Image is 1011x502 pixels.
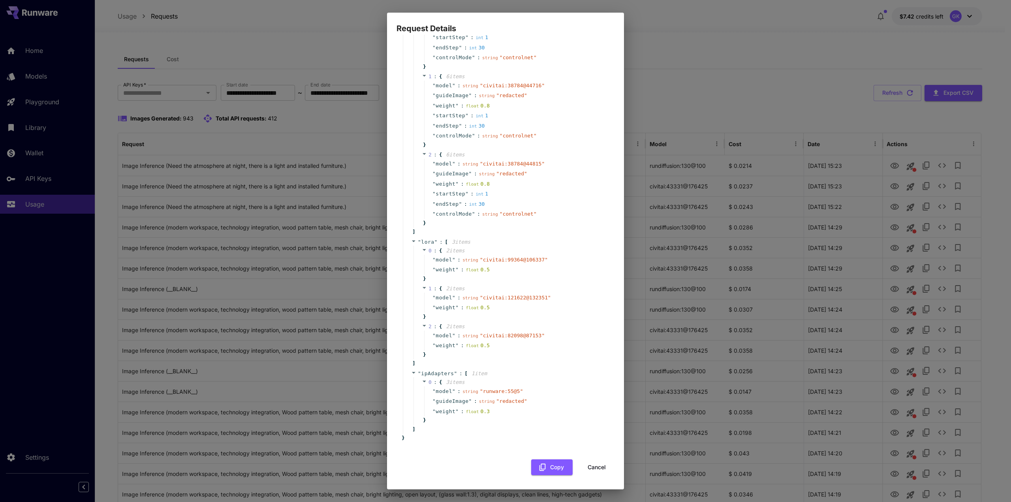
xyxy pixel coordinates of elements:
span: model [436,294,452,302]
span: " [432,342,436,348]
span: " [452,388,455,394]
span: : [474,170,477,178]
span: : [461,408,464,416]
span: int [475,113,483,118]
span: string [462,258,478,263]
div: 1 [475,190,488,198]
span: " [472,211,475,217]
span: model [436,332,452,340]
span: " [455,408,459,414]
span: string [462,162,478,167]
span: startStep [436,190,465,198]
span: : [477,132,480,140]
span: " [452,83,455,88]
span: : [464,122,467,130]
span: " [465,113,468,118]
span: : [461,266,464,274]
span: " [432,171,436,177]
span: guideImage [436,92,468,100]
span: : [474,397,477,405]
span: : [474,92,477,100]
span: 3 item s [452,239,470,245]
span: 1 [428,286,432,291]
span: endStep [436,122,459,130]
span: int [475,192,483,197]
span: : [459,370,462,378]
span: : [457,332,460,340]
span: 2 item s [446,286,464,291]
span: } [422,416,426,424]
span: model [436,160,452,168]
span: " [465,34,468,40]
span: { [439,247,442,255]
span: " civitai:121622@132351 " [480,295,551,301]
span: ] [411,425,415,433]
span: weight [436,342,455,350]
span: int [469,202,477,207]
span: int [475,35,483,40]
span: controlMode [436,132,472,140]
span: : [434,247,437,255]
span: } [422,275,426,283]
span: } [422,351,426,359]
span: " [432,161,436,167]
span: } [400,434,405,442]
span: 0 [428,248,432,254]
span: weight [436,102,455,110]
span: weight [436,408,455,416]
div: 1 [475,112,488,120]
span: weight [436,304,455,312]
span: " [432,398,436,404]
span: " [432,45,436,51]
span: ] [411,359,415,367]
div: 1 [475,34,488,41]
span: : [434,151,437,159]
span: 2 [428,152,432,158]
span: " [455,305,459,310]
span: ipAdapters [421,370,454,376]
span: " [454,370,457,376]
span: model [436,387,452,395]
span: " [472,133,475,139]
span: " [432,211,436,217]
span: " [455,342,459,348]
span: " [432,34,436,40]
div: 0.5 [466,266,490,274]
span: " [459,123,462,129]
span: " [432,333,436,338]
span: : [440,238,443,246]
span: float [466,267,479,273]
span: : [457,256,460,264]
span: " [452,161,455,167]
span: " [432,191,436,197]
span: [ [464,370,468,378]
span: : [464,44,467,52]
span: controlMode [436,210,472,218]
div: 0.8 [466,180,490,188]
span: : [457,82,460,90]
span: { [439,151,442,159]
h2: Request Details [387,13,624,35]
span: " [452,295,455,301]
button: Copy [531,459,573,476]
span: string [479,399,495,404]
span: : [461,180,464,188]
span: " controlnet " [500,211,537,217]
span: 3 item s [446,379,464,385]
span: " [432,103,436,109]
span: : [461,342,464,350]
span: weight [436,180,455,188]
span: : [457,387,460,395]
span: } [422,141,426,149]
span: 1 item [472,370,487,376]
span: endStep [436,200,459,208]
button: Cancel [579,459,614,476]
span: { [439,323,442,331]
span: startStep [436,112,465,120]
div: 30 [469,122,485,130]
span: " civitai:82098@87153 " [480,333,545,338]
span: string [482,212,498,217]
span: " [432,408,436,414]
span: : [434,73,437,81]
span: int [469,45,477,51]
